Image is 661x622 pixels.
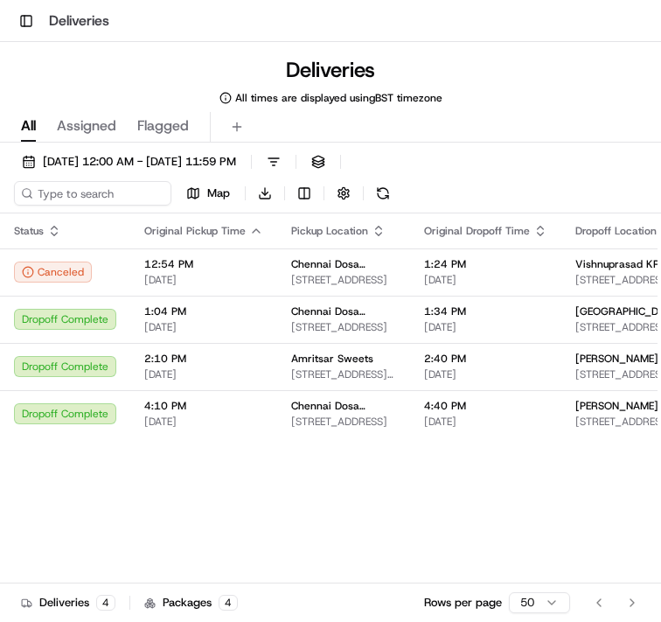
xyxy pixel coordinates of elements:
[291,273,396,287] span: [STREET_ADDRESS]
[575,257,660,271] span: Vishnuprasad KR
[291,415,396,429] span: [STREET_ADDRESS]
[21,115,36,136] span: All
[371,181,395,206] button: Refresh
[14,181,171,206] input: Type to search
[144,224,246,238] span: Original Pickup Time
[286,56,375,84] h1: Deliveries
[291,399,396,413] span: Chennai Dosa [GEOGRAPHIC_DATA]
[424,304,547,318] span: 1:34 PM
[144,595,238,611] div: Packages
[291,304,396,318] span: Chennai Dosa [GEOGRAPHIC_DATA]
[575,399,658,413] span: [PERSON_NAME]
[291,320,396,334] span: [STREET_ADDRESS]
[144,367,263,381] span: [DATE]
[219,595,238,611] div: 4
[424,320,547,334] span: [DATE]
[14,224,44,238] span: Status
[14,262,92,283] button: Canceled
[144,352,263,366] span: 2:10 PM
[144,304,263,318] span: 1:04 PM
[291,367,396,381] span: [STREET_ADDRESS][PERSON_NAME]
[21,595,115,611] div: Deliveries
[424,273,547,287] span: [DATE]
[424,257,547,271] span: 1:24 PM
[291,257,396,271] span: Chennai Dosa [GEOGRAPHIC_DATA]
[137,115,189,136] span: Flagged
[235,91,442,105] span: All times are displayed using BST timezone
[424,595,502,611] p: Rows per page
[291,224,368,238] span: Pickup Location
[424,352,547,366] span: 2:40 PM
[207,185,230,201] span: Map
[575,224,657,238] span: Dropoff Location
[144,320,263,334] span: [DATE]
[96,595,115,611] div: 4
[291,352,373,366] span: Amritsar Sweets
[144,415,263,429] span: [DATE]
[49,10,109,31] h1: Deliveries
[424,224,530,238] span: Original Dropoff Time
[424,367,547,381] span: [DATE]
[144,273,263,287] span: [DATE]
[144,399,263,413] span: 4:10 PM
[424,399,547,413] span: 4:40 PM
[14,150,244,174] button: [DATE] 12:00 AM - [DATE] 11:59 PM
[144,257,263,271] span: 12:54 PM
[424,415,547,429] span: [DATE]
[43,154,236,170] span: [DATE] 12:00 AM - [DATE] 11:59 PM
[178,181,238,206] button: Map
[57,115,116,136] span: Assigned
[575,352,658,366] span: [PERSON_NAME]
